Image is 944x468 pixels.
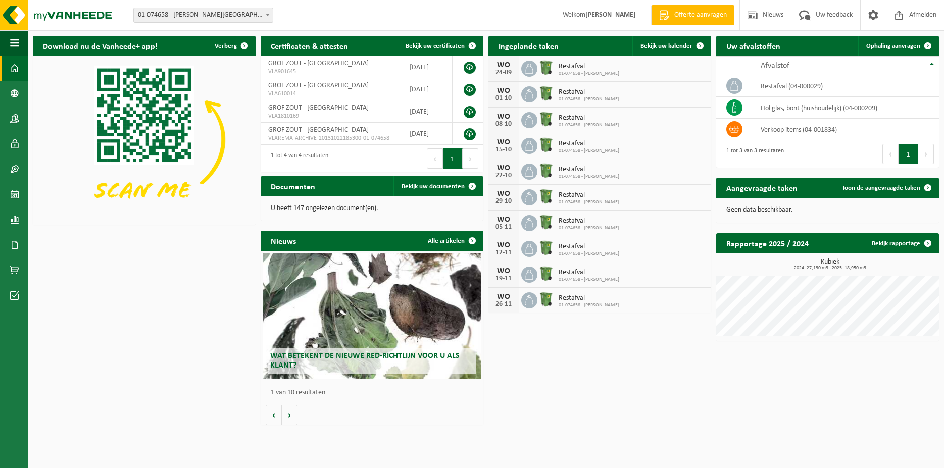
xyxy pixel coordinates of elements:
h2: Certificaten & attesten [261,36,358,56]
span: Restafval [559,217,619,225]
span: Restafval [559,63,619,71]
span: 01-074658 - [PERSON_NAME] [559,96,619,102]
p: Geen data beschikbaar. [726,206,929,214]
button: Next [463,148,478,169]
a: Bekijk uw kalender [632,36,710,56]
div: 29-10 [493,198,514,205]
span: 01-074658 - [PERSON_NAME] [559,277,619,283]
img: WB-0370-HPE-GN-01 [537,85,555,102]
span: Bekijk uw kalender [640,43,692,49]
td: hol glas, bont (huishoudelijk) (04-000209) [753,97,939,119]
span: Restafval [559,140,619,148]
span: Restafval [559,294,619,302]
a: Ophaling aanvragen [858,36,938,56]
div: 19-11 [493,275,514,282]
span: VLA1810169 [268,112,394,120]
span: Restafval [559,114,619,122]
span: Verberg [215,43,237,49]
h2: Aangevraagde taken [716,178,808,197]
img: WB-0370-HPE-GN-01 [537,239,555,256]
div: WO [493,267,514,275]
a: Offerte aanvragen [651,5,734,25]
span: Toon de aangevraagde taken [842,185,920,191]
span: Bekijk uw documenten [402,183,465,190]
div: 22-10 [493,172,514,179]
div: 08-10 [493,121,514,128]
span: VLA610014 [268,90,394,98]
img: WB-0370-HPE-GN-01 [537,214,555,231]
a: Bekijk uw documenten [393,176,482,196]
button: Verberg [207,36,255,56]
div: WO [493,113,514,121]
span: GROF ZOUT - [GEOGRAPHIC_DATA] [268,126,369,134]
strong: [PERSON_NAME] [585,11,636,19]
h2: Uw afvalstoffen [716,36,790,56]
div: WO [493,241,514,249]
a: Bekijk rapportage [864,233,938,253]
h2: Nieuws [261,231,306,250]
img: WB-0370-HPE-GN-01 [537,162,555,179]
div: WO [493,216,514,224]
p: 1 van 10 resultaten [271,389,478,396]
span: Wat betekent de nieuwe RED-richtlijn voor u als klant? [270,352,460,370]
img: Download de VHEPlus App [33,56,256,223]
span: Offerte aanvragen [672,10,729,20]
span: Restafval [559,269,619,277]
div: 05-11 [493,224,514,231]
img: WB-0370-HPE-GN-01 [537,265,555,282]
span: Restafval [559,166,619,174]
span: 01-074658 - [PERSON_NAME] [559,199,619,205]
button: Next [918,144,934,164]
span: GROF ZOUT - [GEOGRAPHIC_DATA] [268,60,369,67]
p: U heeft 147 ongelezen document(en). [271,205,473,212]
span: 01-074658 - [PERSON_NAME] [559,122,619,128]
div: 01-10 [493,95,514,102]
div: WO [493,138,514,146]
span: Afvalstof [761,62,789,70]
button: 1 [443,148,463,169]
div: WO [493,293,514,301]
span: Restafval [559,191,619,199]
td: [DATE] [402,78,453,100]
button: Previous [882,144,899,164]
button: Previous [427,148,443,169]
span: 01-074658 - [PERSON_NAME] [559,251,619,257]
span: GROF ZOUT - [GEOGRAPHIC_DATA] [268,82,369,89]
div: 24-09 [493,69,514,76]
td: verkoop items (04-001834) [753,119,939,140]
span: VLA901645 [268,68,394,76]
span: 01-074658 - [PERSON_NAME] [559,148,619,154]
a: Wat betekent de nieuwe RED-richtlijn voor u als klant? [263,253,481,379]
span: GROF ZOUT - [GEOGRAPHIC_DATA] [268,104,369,112]
div: WO [493,164,514,172]
span: 01-074658 - GROF ZOUT - GERAARDSBERGEN [134,8,273,22]
h2: Documenten [261,176,325,196]
button: Volgende [282,405,297,425]
button: Vorige [266,405,282,425]
span: 01-074658 - [PERSON_NAME] [559,225,619,231]
div: 1 tot 3 van 3 resultaten [721,143,784,165]
button: 1 [899,144,918,164]
h2: Ingeplande taken [488,36,569,56]
span: 2024: 27,130 m3 - 2025: 18,950 m3 [721,266,939,271]
div: WO [493,190,514,198]
div: 1 tot 4 van 4 resultaten [266,147,328,170]
td: [DATE] [402,100,453,123]
div: WO [493,87,514,95]
img: WB-0370-HPE-GN-01 [537,111,555,128]
div: 26-11 [493,301,514,308]
h2: Download nu de Vanheede+ app! [33,36,168,56]
span: VLAREMA-ARCHIVE-20131022185300-01-074658 [268,134,394,142]
td: [DATE] [402,123,453,145]
span: Restafval [559,243,619,251]
div: 12-11 [493,249,514,256]
img: WB-0370-HPE-GN-01 [537,59,555,76]
a: Alle artikelen [420,231,482,251]
td: restafval (04-000029) [753,75,939,97]
span: Restafval [559,88,619,96]
span: 01-074658 - GROF ZOUT - GERAARDSBERGEN [133,8,273,23]
div: 15-10 [493,146,514,153]
div: WO [493,61,514,69]
img: WB-0370-HPE-GN-01 [537,136,555,153]
span: 01-074658 - [PERSON_NAME] [559,174,619,180]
